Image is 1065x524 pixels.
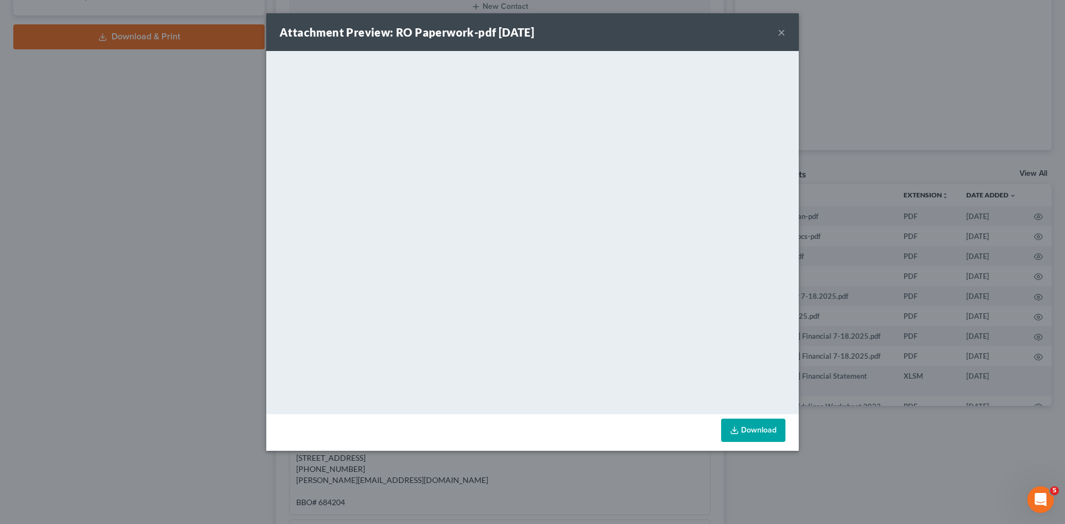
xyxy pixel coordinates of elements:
span: 5 [1050,486,1059,495]
button: × [778,26,785,39]
iframe: <object ng-attr-data='[URL][DOMAIN_NAME]' type='application/pdf' width='100%' height='650px'></ob... [266,51,799,411]
iframe: Intercom live chat [1027,486,1054,513]
a: Download [721,419,785,442]
strong: Attachment Preview: RO Paperwork-pdf [DATE] [280,26,534,39]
